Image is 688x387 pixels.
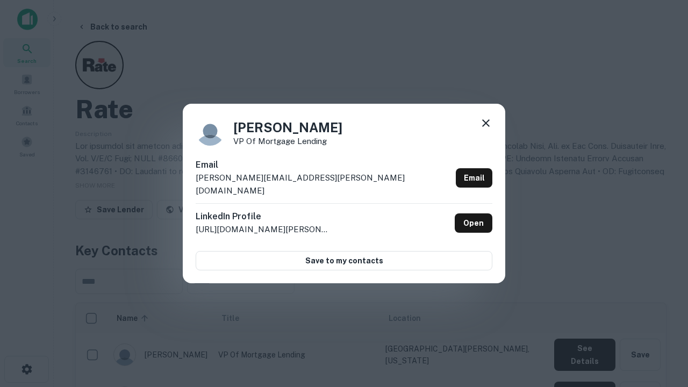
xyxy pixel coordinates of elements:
h6: LinkedIn Profile [196,210,330,223]
iframe: Chat Widget [634,301,688,353]
p: [PERSON_NAME][EMAIL_ADDRESS][PERSON_NAME][DOMAIN_NAME] [196,171,451,197]
p: [URL][DOMAIN_NAME][PERSON_NAME] [196,223,330,236]
a: Email [456,168,492,188]
h4: [PERSON_NAME] [233,118,342,137]
p: VP of Mortgage Lending [233,137,342,145]
button: Save to my contacts [196,251,492,270]
img: 9c8pery4andzj6ohjkjp54ma2 [196,117,225,146]
a: Open [455,213,492,233]
h6: Email [196,159,451,171]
